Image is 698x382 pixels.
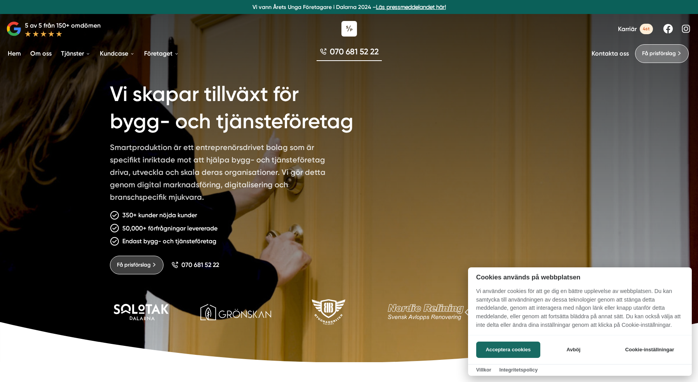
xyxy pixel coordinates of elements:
[499,367,538,373] a: Integritetspolicy
[543,342,604,358] button: Avböj
[616,342,684,358] button: Cookie-inställningar
[468,274,692,281] h2: Cookies används på webbplatsen
[476,342,540,358] button: Acceptera cookies
[468,287,692,335] p: Vi använder cookies för att ge dig en bättre upplevelse av webbplatsen. Du kan samtycka till anvä...
[476,367,491,373] a: Villkor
